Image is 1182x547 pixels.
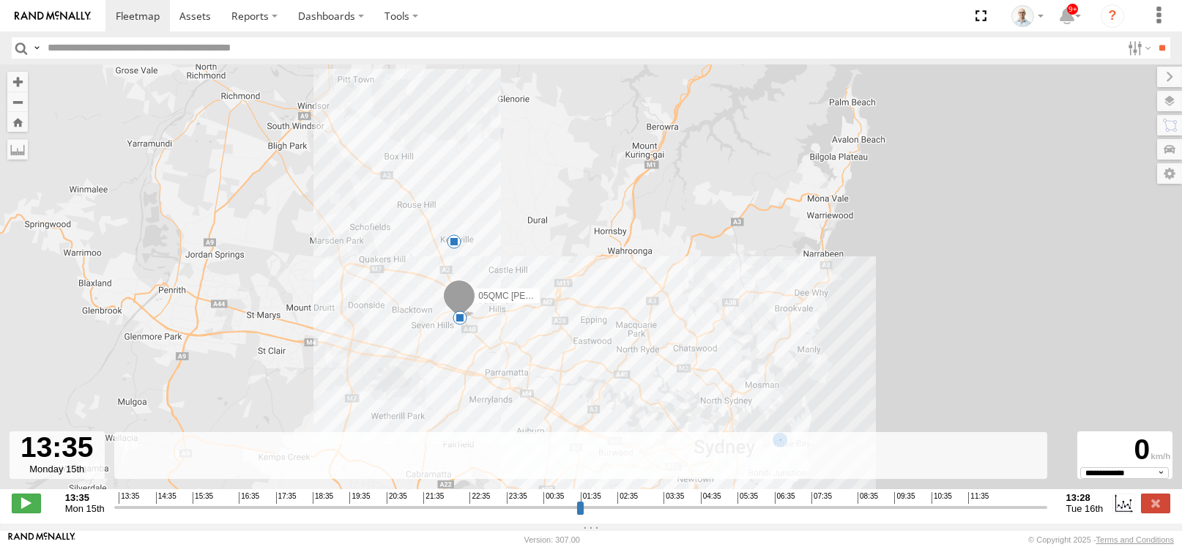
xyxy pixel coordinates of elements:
strong: 13:28 [1066,492,1104,503]
span: 17:35 [276,492,297,504]
span: Mon 15th Sep 2025 [65,503,105,514]
label: Measure [7,139,28,160]
div: Kurt Byers [1006,5,1049,27]
label: Play/Stop [12,494,41,513]
span: 01:35 [581,492,601,504]
span: 10:35 [932,492,952,504]
label: Close [1141,494,1170,513]
span: 14:35 [156,492,176,504]
span: 02:35 [617,492,638,504]
span: 06:35 [775,492,795,504]
span: 13:35 [119,492,139,504]
span: 00:35 [543,492,564,504]
span: 19:35 [349,492,370,504]
span: 23:35 [507,492,527,504]
label: Search Query [31,37,42,59]
span: 11:35 [968,492,989,504]
span: 05QMC [PERSON_NAME] [478,291,583,301]
span: 03:35 [664,492,684,504]
label: Search Filter Options [1122,37,1153,59]
span: 04:35 [701,492,721,504]
div: 5 [453,310,467,325]
strong: 13:35 [65,492,105,503]
div: 0 [1079,433,1170,467]
label: Map Settings [1157,163,1182,184]
div: © Copyright 2025 - [1028,535,1174,544]
button: Zoom Home [7,112,28,132]
span: 07:35 [811,492,832,504]
span: Tue 16th Sep 2025 [1066,503,1104,514]
span: 20:35 [387,492,407,504]
span: 08:35 [858,492,878,504]
div: Version: 307.00 [524,535,580,544]
i: ? [1101,4,1124,28]
span: 15:35 [193,492,213,504]
button: Zoom out [7,92,28,112]
button: Zoom in [7,72,28,92]
a: Terms and Conditions [1096,535,1174,544]
a: Visit our Website [8,532,75,547]
span: 09:35 [894,492,915,504]
img: rand-logo.svg [15,11,91,21]
span: 22:35 [469,492,490,504]
span: 16:35 [239,492,259,504]
span: 18:35 [313,492,333,504]
span: 05:35 [737,492,758,504]
span: 21:35 [423,492,444,504]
